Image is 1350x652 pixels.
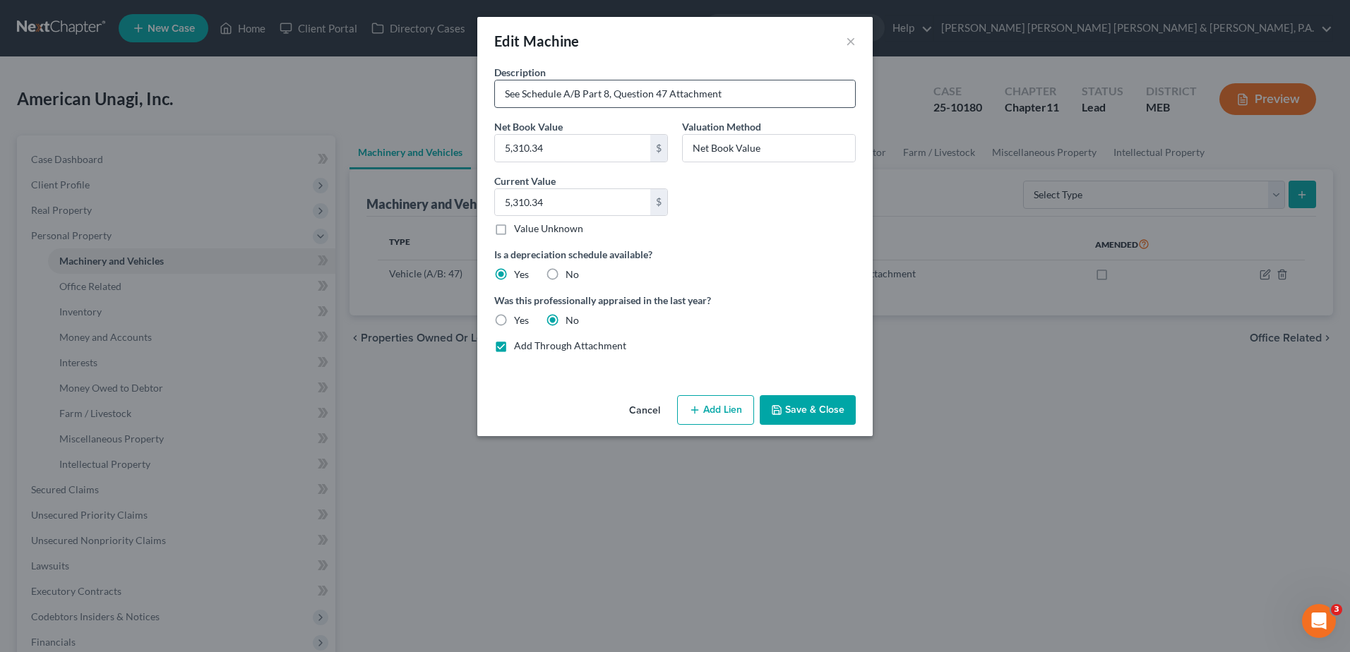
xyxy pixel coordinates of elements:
label: Current Value [494,174,556,188]
input: Describe... [495,80,855,107]
input: 0.00 [495,189,650,216]
label: Net Book Value [494,119,563,134]
div: $ [650,135,667,162]
input: -- [683,135,855,162]
input: 0.00 [495,135,650,162]
div: $ [650,189,667,216]
label: No [566,267,579,282]
label: Add Through Attachment [514,339,626,353]
label: Yes [514,267,529,282]
button: × [846,32,856,49]
label: Description [494,65,546,80]
span: 3 [1331,604,1342,615]
div: Edit Machine [494,31,580,51]
label: No [566,313,579,327]
button: Save & Close [760,395,856,425]
label: Is a depreciation schedule available? [494,247,856,262]
label: Value Unknown [514,222,583,236]
button: Add Lien [677,395,754,425]
label: Was this professionally appraised in the last year? [494,293,856,308]
button: Cancel [618,397,671,425]
label: Valuation Method [682,119,761,134]
label: Yes [514,313,529,327]
iframe: Intercom live chat [1302,604,1336,638]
